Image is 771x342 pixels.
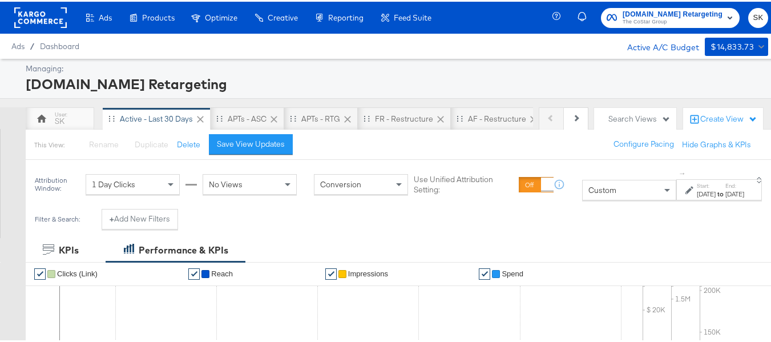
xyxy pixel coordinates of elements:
div: Create View [700,112,757,123]
div: Drag to reorder tab [216,114,223,120]
button: Configure Pacing [606,132,682,153]
span: Ads [11,40,25,49]
div: APTs - ASC [228,112,267,123]
span: No Views [209,178,243,188]
button: SK [748,6,768,26]
div: [DATE] [725,188,744,197]
span: Custom [588,183,616,194]
label: End: [725,180,744,188]
button: +Add New Filters [102,207,178,228]
a: ✔ [325,267,337,278]
span: 1 Day Clicks [92,178,135,188]
div: Drag to reorder tab [108,114,115,120]
div: APTs - RTG [301,112,340,123]
strong: to [716,188,725,196]
div: AF - Restructure [468,112,526,123]
span: Creative [268,11,298,21]
div: Search Views [608,112,671,123]
span: Products [142,11,175,21]
div: FR - Restructure [375,112,433,123]
div: Filter & Search: [34,214,80,222]
div: This View: [34,139,64,148]
span: Reach [211,268,233,276]
span: Conversion [320,178,361,188]
button: Save View Updates [209,132,293,153]
div: $14,833.73 [711,38,754,53]
div: Save View Updates [217,137,285,148]
button: [DOMAIN_NAME] RetargetingThe CoStar Group [601,6,740,26]
span: Clicks (Link) [57,268,98,276]
a: ✔ [479,267,490,278]
span: Impressions [348,268,388,276]
div: Drag to reorder tab [290,114,296,120]
a: ✔ [188,267,200,278]
span: Rename [89,138,119,148]
a: ✔ [34,267,46,278]
span: Feed Suite [394,11,431,21]
div: Attribution Window: [34,175,80,191]
span: Spend [502,268,523,276]
div: Active A/C Budget [615,36,699,53]
span: ↑ [677,170,688,174]
div: KPIs [59,242,79,255]
div: Performance & KPIs [139,242,228,255]
button: Delete [177,138,200,148]
span: / [25,40,40,49]
button: Hide Graphs & KPIs [682,138,751,148]
div: Managing: [26,62,765,73]
span: Reporting [328,11,364,21]
strong: + [110,212,114,223]
span: Ads [99,11,112,21]
span: [DOMAIN_NAME] Retargeting [623,7,722,19]
a: Dashboard [40,40,79,49]
div: Drag to reorder tab [457,114,463,120]
div: SK [55,114,64,125]
div: [DOMAIN_NAME] Retargeting [26,73,765,92]
label: Use Unified Attribution Setting: [414,172,514,194]
label: Start: [697,180,716,188]
span: Optimize [205,11,237,21]
span: Duplicate [135,138,168,148]
div: [DATE] [697,188,716,197]
span: SK [753,10,764,23]
span: The CoStar Group [623,16,722,25]
button: $14,833.73 [705,36,768,54]
div: Active - Last 30 Days [120,112,193,123]
div: Drag to reorder tab [364,114,370,120]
